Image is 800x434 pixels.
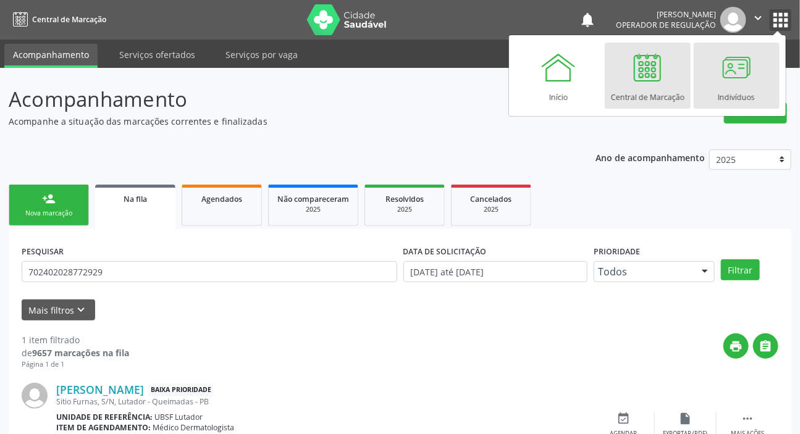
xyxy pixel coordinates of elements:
button:  [753,333,778,359]
span: Central de Marcação [32,14,106,25]
span: Na fila [124,194,147,204]
div: 2025 [460,205,522,214]
a: Acompanhamento [4,44,98,68]
button: Mais filtroskeyboard_arrow_down [22,299,95,321]
i:  [741,412,754,425]
p: Acompanhe a situação das marcações correntes e finalizadas [9,115,557,128]
button: Filtrar [721,259,760,280]
input: Nome, CNS [22,261,397,282]
div: [PERSON_NAME] [616,9,716,20]
div: Página 1 de 1 [22,359,129,370]
i: keyboard_arrow_down [75,303,88,317]
button:  [746,7,770,33]
input: Selecione um intervalo [403,261,588,282]
a: Central de Marcação [9,9,106,30]
a: Início [516,43,602,109]
div: de [22,346,129,359]
label: PESQUISAR [22,242,64,261]
span: Baixa Prioridade [148,383,214,396]
span: Resolvidos [385,194,424,204]
a: [PERSON_NAME] [56,383,144,396]
strong: 9657 marcações na fila [32,347,129,359]
a: Central de Marcação [605,43,691,109]
span: Médico Dermatologista [153,422,235,433]
i:  [751,11,765,25]
div: Nova marcação [18,209,80,218]
div: Sitio Furnas, S/N, Lutador - Queimadas - PB [56,396,593,407]
button: notifications [579,11,596,28]
b: Unidade de referência: [56,412,153,422]
div: 1 item filtrado [22,333,129,346]
button: apps [770,9,791,31]
p: Acompanhamento [9,84,557,115]
div: 2025 [277,205,349,214]
div: person_add [42,192,56,206]
a: Indivíduos [694,43,780,109]
i:  [759,340,773,353]
p: Ano de acompanhamento [596,149,705,165]
a: Serviços ofertados [111,44,204,65]
span: Cancelados [471,194,512,204]
a: Serviços por vaga [217,44,306,65]
i: insert_drive_file [679,412,693,425]
i: event_available [617,412,631,425]
button: print [723,333,749,359]
div: 2025 [374,205,436,214]
span: UBSF Lutador [155,412,203,422]
label: DATA DE SOLICITAÇÃO [403,242,487,261]
span: Agendados [201,194,242,204]
i: print [730,340,743,353]
img: img [720,7,746,33]
label: Prioridade [594,242,640,261]
span: Operador de regulação [616,20,716,30]
b: Item de agendamento: [56,422,151,433]
span: Todos [598,265,689,278]
span: Não compareceram [277,194,349,204]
